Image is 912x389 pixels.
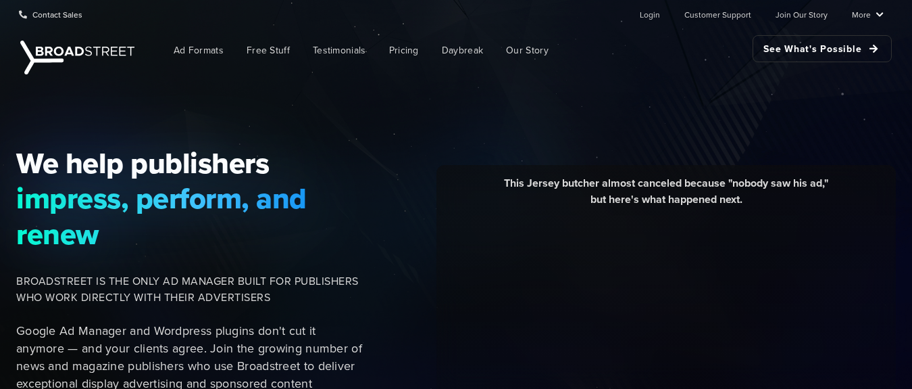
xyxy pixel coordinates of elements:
a: Join Our Story [776,1,828,28]
a: Pricing [379,35,429,66]
a: More [852,1,884,28]
a: Ad Formats [163,35,234,66]
a: Daybreak [432,35,493,66]
span: We help publishers [16,145,365,181]
nav: Main [142,28,892,72]
div: This Jersey butcher almost canceled because "nobody saw his ad," but here's what happened next. [447,175,886,218]
span: Ad Formats [174,43,224,58]
a: Free Stuff [236,35,300,66]
a: Contact Sales [19,1,82,28]
a: Customer Support [684,1,751,28]
span: Testimonials [313,43,366,58]
span: Daybreak [442,43,483,58]
span: Pricing [389,43,419,58]
a: Our Story [496,35,559,66]
span: Our Story [506,43,549,58]
span: BROADSTREET IS THE ONLY AD MANAGER BUILT FOR PUBLISHERS WHO WORK DIRECTLY WITH THEIR ADVERTISERS [16,273,365,306]
a: See What's Possible [753,35,892,62]
img: Broadstreet | The Ad Manager for Small Publishers [20,41,134,74]
span: Free Stuff [247,43,290,58]
a: Login [640,1,660,28]
a: Testimonials [303,35,376,66]
span: impress, perform, and renew [16,181,365,252]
